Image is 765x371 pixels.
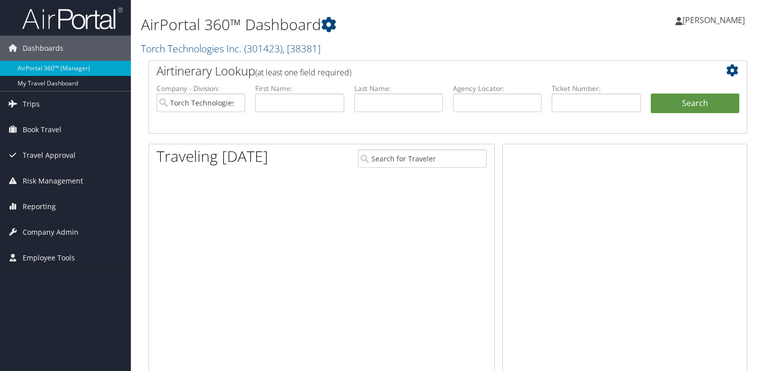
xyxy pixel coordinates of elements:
[255,67,351,78] span: (at least one field required)
[141,42,321,55] a: Torch Technologies Inc.
[23,194,56,219] span: Reporting
[23,245,75,270] span: Employee Tools
[675,5,755,35] a: [PERSON_NAME]
[23,36,63,61] span: Dashboards
[651,94,739,114] button: Search
[682,15,745,26] span: [PERSON_NAME]
[157,146,268,167] h1: Traveling [DATE]
[23,168,83,194] span: Risk Management
[244,42,282,55] span: ( 301423 )
[23,117,61,142] span: Book Travel
[358,149,487,168] input: Search for Traveler
[255,83,344,94] label: First Name:
[141,14,550,35] h1: AirPortal 360™ Dashboard
[453,83,542,94] label: Agency Locator:
[23,220,79,245] span: Company Admin
[23,143,75,168] span: Travel Approval
[157,62,690,79] h2: Airtinerary Lookup
[157,83,245,94] label: Company - Division:
[354,83,443,94] label: Last Name:
[22,7,123,30] img: airportal-logo.png
[552,83,640,94] label: Ticket Number:
[282,42,321,55] span: , [ 38381 ]
[23,91,40,117] span: Trips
